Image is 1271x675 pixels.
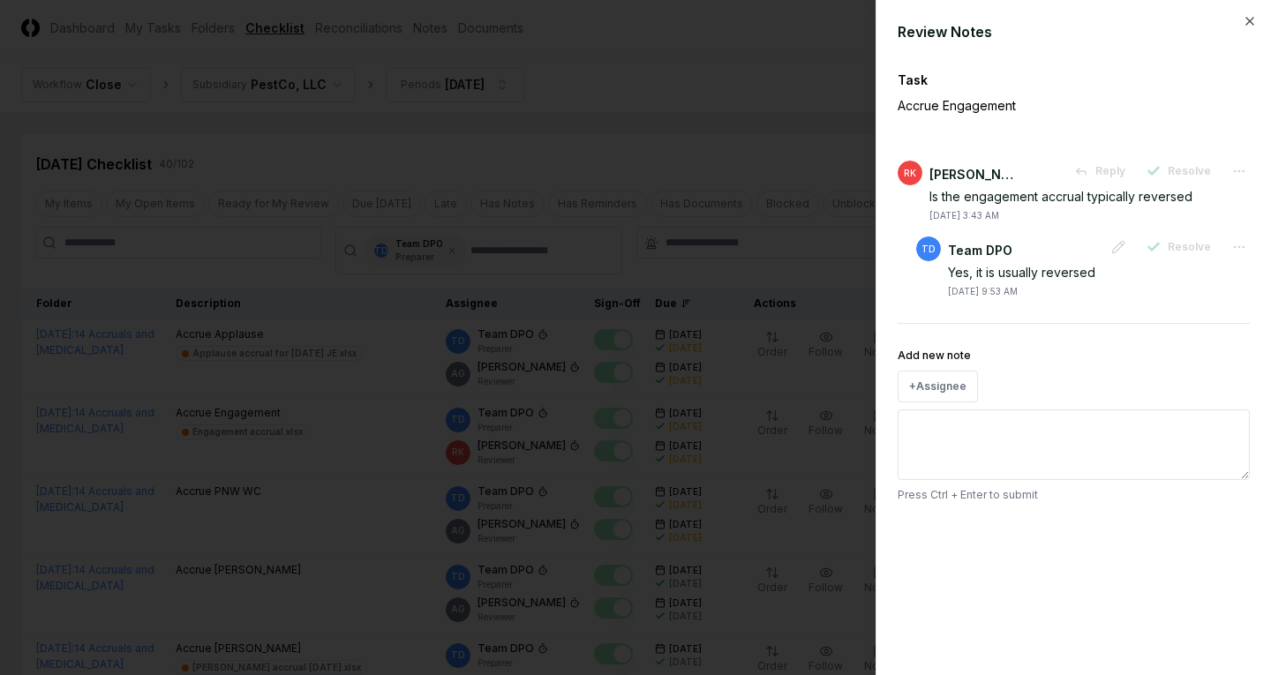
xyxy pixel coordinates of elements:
div: Yes, it is usually reversed [948,263,1250,281]
div: [PERSON_NAME] [929,165,1018,184]
button: Resolve [1136,231,1222,263]
button: Resolve [1136,155,1222,187]
div: Team DPO [948,241,1012,259]
div: Is the engagement accrual typically reversed [929,187,1250,206]
div: [DATE] 9:53 AM [948,285,1018,298]
span: RK [904,167,916,180]
span: Resolve [1168,239,1211,255]
button: +Assignee [898,371,978,402]
span: TD [921,243,936,256]
p: Accrue Engagement [898,96,1189,115]
div: Review Notes [898,21,1250,42]
span: Resolve [1168,163,1211,179]
label: Add new note [898,349,971,362]
p: Press Ctrl + Enter to submit [898,487,1250,503]
div: Task [898,71,1250,89]
div: [DATE] 3:43 AM [929,209,999,222]
button: Reply [1064,155,1136,187]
